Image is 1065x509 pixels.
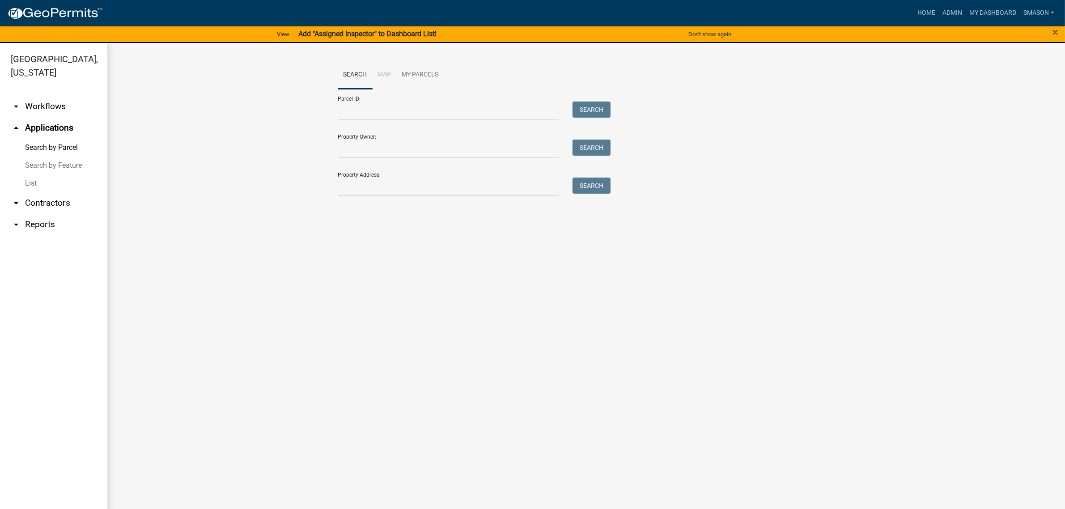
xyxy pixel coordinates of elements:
strong: Add "Assigned Inspector" to Dashboard List! [298,30,437,38]
a: My Parcels [397,61,444,89]
a: Smason [1020,4,1058,21]
a: View [273,27,293,42]
a: My Dashboard [966,4,1020,21]
a: Search [338,61,373,89]
button: Search [573,178,611,194]
i: arrow_drop_down [11,101,21,112]
button: Close [1052,27,1058,38]
a: Home [914,4,939,21]
button: Don't show again [685,27,735,42]
button: Search [573,140,611,156]
a: Admin [939,4,966,21]
i: arrow_drop_down [11,198,21,208]
button: Search [573,102,611,118]
span: × [1052,26,1058,38]
i: arrow_drop_up [11,123,21,133]
i: arrow_drop_down [11,219,21,230]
